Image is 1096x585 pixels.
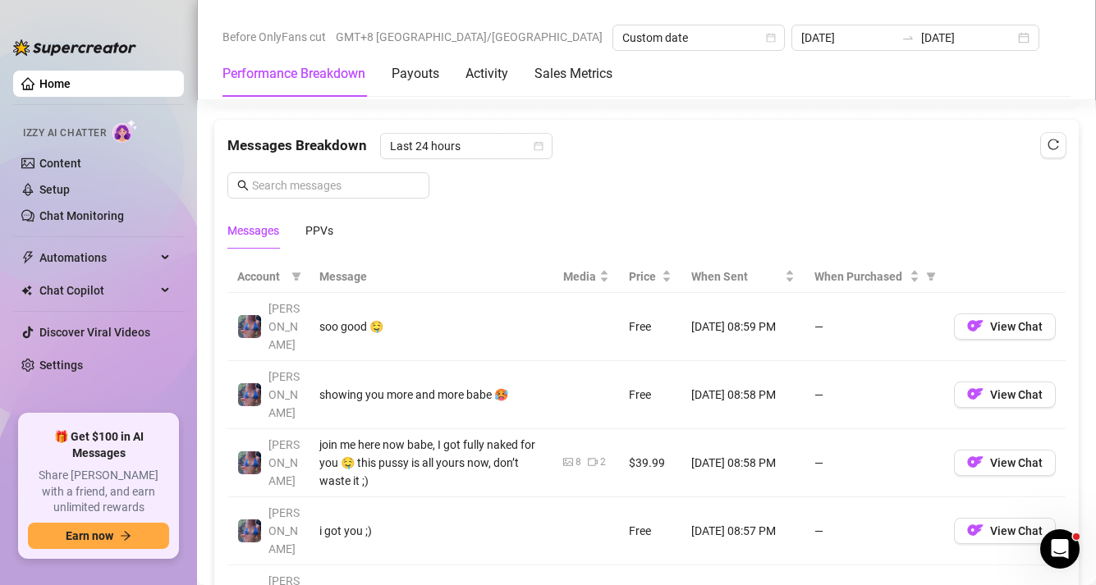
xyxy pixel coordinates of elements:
[238,383,261,406] img: Jaylie
[923,264,939,289] span: filter
[619,497,681,565] td: Free
[681,361,805,429] td: [DATE] 08:58 PM
[465,64,508,84] div: Activity
[222,64,365,84] div: Performance Breakdown
[319,436,543,490] div: join me here now babe, I got fully naked for you 🤤 this pussy is all yours now, don’t waste it ;)
[681,429,805,497] td: [DATE] 08:58 PM
[39,245,156,271] span: Automations
[990,456,1043,469] span: View Chat
[21,285,32,296] img: Chat Copilot
[112,119,138,143] img: AI Chatter
[691,267,782,286] span: When Sent
[990,388,1043,401] span: View Chat
[390,134,543,158] span: Last 24 hours
[534,64,612,84] div: Sales Metrics
[814,267,906,286] span: When Purchased
[39,209,124,222] a: Chat Monitoring
[252,176,420,194] input: Search messages
[954,382,1056,408] button: OFView Chat
[268,370,300,419] span: [PERSON_NAME]
[310,261,553,293] th: Message
[954,323,1056,336] a: OFView Chat
[967,454,984,470] img: OF
[305,222,333,240] div: PPVs
[967,386,984,402] img: OF
[954,518,1056,544] button: OFView Chat
[39,359,83,372] a: Settings
[238,315,261,338] img: Jaylie
[227,133,1066,159] div: Messages Breakdown
[392,64,439,84] div: Payouts
[288,264,305,289] span: filter
[600,455,606,470] div: 2
[28,523,169,549] button: Earn nowarrow-right
[534,141,543,151] span: calendar
[268,438,300,487] span: [PERSON_NAME]
[13,39,136,56] img: logo-BBDzfeDw.svg
[238,451,261,474] img: Jaylie
[926,272,936,281] span: filter
[291,272,301,281] span: filter
[1048,139,1059,150] span: reload
[681,293,805,361] td: [DATE] 08:59 PM
[967,522,984,538] img: OF
[268,506,300,555] span: [PERSON_NAME]
[319,318,543,336] div: soo good 🤤
[39,157,81,170] a: Content
[805,497,944,565] td: —
[23,126,106,141] span: Izzy AI Chatter
[805,293,944,361] td: —
[576,455,581,470] div: 8
[553,261,619,293] th: Media
[1040,529,1080,569] iframe: Intercom live chat
[39,326,150,339] a: Discover Viral Videos
[39,183,70,196] a: Setup
[954,459,1056,473] a: OFView Chat
[681,261,805,293] th: When Sent
[588,457,598,467] span: video-camera
[120,530,131,542] span: arrow-right
[801,29,895,47] input: Start date
[619,361,681,429] td: Free
[805,261,944,293] th: When Purchased
[622,25,775,50] span: Custom date
[954,528,1056,541] a: OFView Chat
[954,391,1056,404] a: OFView Chat
[805,429,944,497] td: —
[967,318,984,334] img: OF
[238,519,261,542] img: Jaylie
[268,302,300,351] span: [PERSON_NAME]
[237,267,285,286] span: Account
[66,529,113,542] span: Earn now
[619,293,681,361] td: Free
[227,222,279,240] div: Messages
[319,522,543,540] div: i got you ;)
[954,450,1056,476] button: OFView Chat
[237,180,249,191] span: search
[681,497,805,565] td: [DATE] 08:57 PM
[766,33,776,43] span: calendar
[28,468,169,516] span: Share [PERSON_NAME] with a friend, and earn unlimited rewards
[990,524,1043,537] span: View Chat
[619,261,681,293] th: Price
[319,386,543,404] div: showing you more and more babe 🥵
[39,277,156,304] span: Chat Copilot
[805,361,944,429] td: —
[28,429,169,461] span: 🎁 Get $100 in AI Messages
[336,25,603,49] span: GMT+8 [GEOGRAPHIC_DATA]/[GEOGRAPHIC_DATA]
[563,267,596,286] span: Media
[222,25,326,49] span: Before OnlyFans cut
[901,31,915,44] span: to
[921,29,1015,47] input: End date
[990,320,1043,333] span: View Chat
[21,251,34,264] span: thunderbolt
[39,77,71,90] a: Home
[619,429,681,497] td: $39.99
[629,267,658,286] span: Price
[954,313,1056,340] button: OFView Chat
[901,31,915,44] span: swap-right
[563,457,573,467] span: picture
